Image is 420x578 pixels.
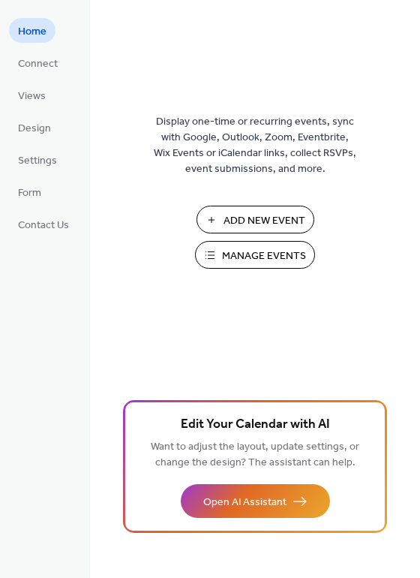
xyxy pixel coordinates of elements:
span: Views [18,89,46,104]
button: Manage Events [195,241,315,269]
span: Manage Events [222,248,306,264]
button: Add New Event [196,206,314,233]
span: Add New Event [223,213,305,229]
span: Design [18,121,51,137]
button: Open AI Assistant [181,484,330,518]
span: Form [18,185,41,201]
span: Connect [18,56,58,72]
a: Home [9,18,55,43]
span: Edit Your Calendar with AI [181,414,330,435]
a: Connect [9,50,67,75]
span: Contact Us [18,218,69,233]
span: Settings [18,153,57,169]
a: Settings [9,147,66,172]
a: Design [9,115,60,140]
a: Views [9,83,55,107]
a: Contact Us [9,212,78,236]
span: Open AI Assistant [203,495,286,510]
span: Want to adjust the layout, update settings, or change the design? The assistant can help. [151,437,359,473]
span: Display one-time or recurring events, sync with Google, Outlook, Zoom, Eventbrite, Wix Events or ... [154,114,356,177]
a: Form [9,179,50,204]
span: Home [18,24,46,40]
